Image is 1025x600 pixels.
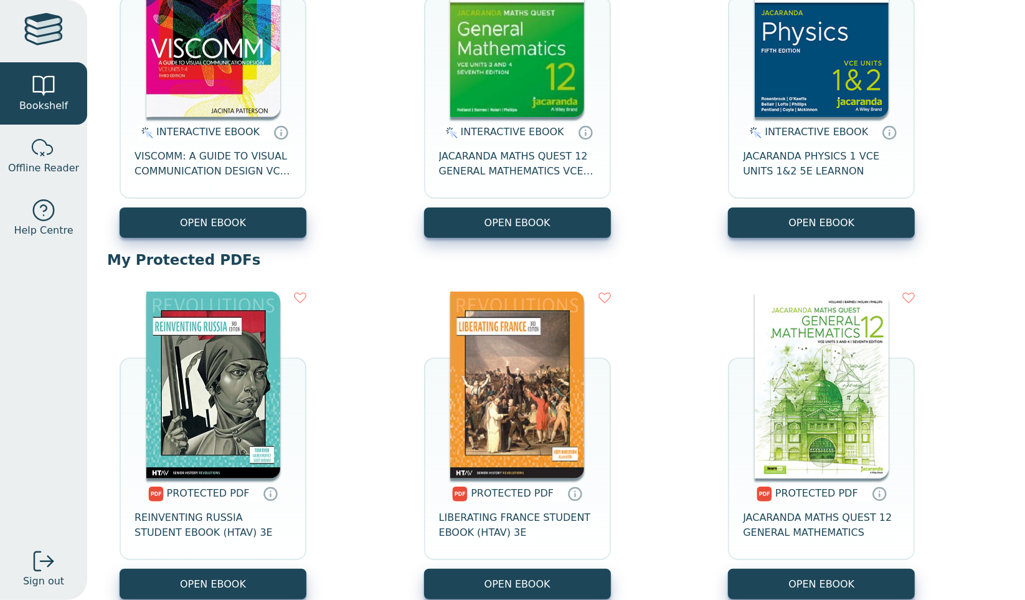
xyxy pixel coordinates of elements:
span: REINVENTING RUSSIA STUDENT EBOOK (HTAV) 3E [135,510,291,540]
span: PROTECTED PDF [167,487,250,499]
img: 38305615-09ae-eb11-a9a3-0272d098c78b.jpg [450,292,584,479]
span: INTERACTIVE EBOOK [156,126,260,138]
img: interactive.svg [138,125,153,140]
a: Interactive eBooks are accessed online via the publisher’s portal. They contain interactive resou... [882,125,897,140]
a: Protected PDFs cannot be printed, copied or shared. They can be accessed online through Education... [567,486,582,501]
span: PROTECTED PDF [471,487,554,499]
span: Help Centre [14,223,73,238]
a: Interactive eBooks are accessed online via the publisher’s portal. They contain interactive resou... [273,125,288,140]
img: pdf.svg [452,487,468,502]
span: VISCOMM: A GUIDE TO VISUAL COMMUNICATION DESIGN VCE UNITS 1-4 EBOOK 3E [135,149,291,179]
a: OPEN EBOOK [728,569,915,599]
img: interactive.svg [746,125,762,140]
span: PROTECTED PDF [775,487,858,499]
span: LIBERATING FRANCE STUDENT EBOOK (HTAV) 3E [439,510,596,540]
img: 325038a6-f77d-4a19-9c41-b8421be6e700.jpg [755,292,889,479]
img: interactive.svg [442,125,458,140]
span: JACARANDA MATHS QUEST 12 GENERAL MATHEMATICS VCE UNITS 3 & 4 7E LEARNON [439,149,596,179]
a: Interactive eBooks are accessed online via the publisher’s portal. They contain interactive resou... [578,125,593,140]
span: JACARANDA PHYSICS 1 VCE UNITS 1&2 5E LEARNON [743,149,900,179]
button: OPEN EBOOK [120,207,306,238]
a: Protected PDFs cannot be printed, copied or shared. They can be accessed online through Education... [263,486,278,501]
a: OPEN EBOOK [424,569,611,599]
img: pdf.svg [148,487,164,502]
a: Protected PDFs cannot be printed, copied or shared. They can be accessed online through Education... [872,486,887,501]
button: OPEN EBOOK [728,207,915,238]
span: JACARANDA MATHS QUEST 12 GENERAL MATHEMATICS [743,510,900,540]
a: OPEN EBOOK [120,569,306,599]
span: Offline Reader [8,161,79,176]
span: INTERACTIVE EBOOK [765,126,868,138]
span: INTERACTIVE EBOOK [461,126,564,138]
img: pdf.svg [757,487,772,502]
span: Sign out [23,574,64,589]
p: My Protected PDFs [107,250,1005,269]
button: OPEN EBOOK [424,207,611,238]
span: Bookshelf [19,98,68,113]
img: b31db597-0cae-eb11-a9a3-0272d098c78b.jpg [146,292,280,479]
